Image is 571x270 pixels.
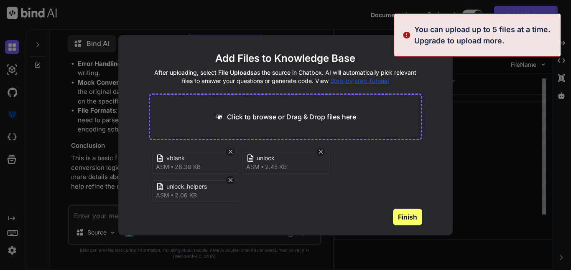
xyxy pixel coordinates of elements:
[166,182,233,191] span: unlock_helpers
[246,163,260,171] span: asm
[149,68,422,85] h4: After uploading, select as the source in Chatbox. AI will automatically pick relevant files to an...
[403,24,411,46] img: alert
[149,52,422,65] h2: Add Files to Knowledge Base
[218,69,254,76] span: File Uploads
[175,191,197,199] span: 2.06 KB
[414,24,556,46] p: You can upload up to 5 files at a time. Upgrade to upload more.
[175,163,201,171] span: 28.30 KB
[265,163,287,171] span: 2.45 KB
[257,154,324,163] span: unlock
[166,154,233,163] span: vblank
[227,112,356,122] p: Click to browse or Drag & Drop files here
[156,163,169,171] span: asm
[330,77,389,84] span: Step-by-step Tutorial
[156,191,169,199] span: asm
